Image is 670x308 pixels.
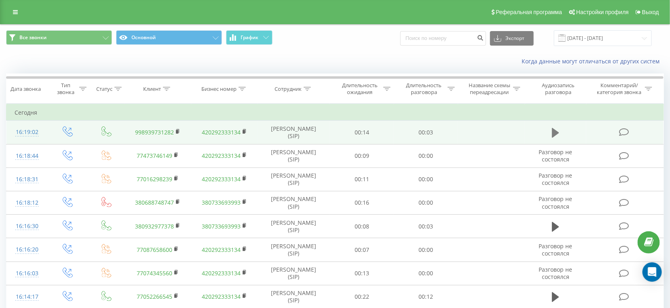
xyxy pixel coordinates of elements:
[258,238,330,262] td: [PERSON_NAME] (SIP)
[539,148,573,163] span: Разговор не состоялся
[258,262,330,285] td: [PERSON_NAME] (SIP)
[15,172,39,187] div: 16:18:31
[539,172,573,186] span: Разговор не состоялся
[496,9,562,15] span: Реферальная программа
[522,57,664,65] a: Когда данные могут отличаться от других систем
[15,242,39,258] div: 16:16:20
[275,86,302,92] div: Сотрудник
[643,262,662,282] div: Open Intercom Messenger
[15,289,39,305] div: 16:14:17
[642,9,659,15] span: Выход
[539,242,573,257] span: Разговор не состоялся
[202,222,241,230] a: 380733693993
[539,266,573,281] span: Разговор не состоялся
[400,31,486,46] input: Поиск по номеру
[15,218,39,234] div: 16:16:30
[532,82,584,96] div: Аудиозапись разговора
[55,82,77,96] div: Тип звонка
[11,86,41,92] div: Дата звонка
[402,82,446,96] div: Длительность разговора
[135,222,174,230] a: 380932977378
[258,215,330,238] td: [PERSON_NAME] (SIP)
[394,121,458,144] td: 00:03
[330,215,394,238] td: 00:08
[202,152,241,159] a: 420292333134
[468,82,511,96] div: Название схемы переадресации
[6,105,664,121] td: Сегодня
[202,128,241,136] a: 420292333134
[258,191,330,214] td: [PERSON_NAME] (SIP)
[330,238,394,262] td: 00:07
[143,86,161,92] div: Клиент
[394,168,458,191] td: 00:00
[202,293,241,300] a: 420292333134
[137,293,172,300] a: 77052266545
[201,86,237,92] div: Бизнес номер
[394,262,458,285] td: 00:00
[15,195,39,211] div: 16:18:12
[137,175,172,183] a: 77016298239
[15,266,39,281] div: 16:16:03
[116,30,222,45] button: Основной
[258,121,330,144] td: [PERSON_NAME] (SIP)
[576,9,629,15] span: Настройки профиля
[202,199,241,206] a: 380733693993
[19,34,46,41] span: Все звонки
[258,144,330,168] td: [PERSON_NAME] (SIP)
[596,82,643,96] div: Комментарий/категория звонка
[394,215,458,238] td: 00:03
[135,128,174,136] a: 998939731282
[137,269,172,277] a: 77074345560
[330,144,394,168] td: 00:09
[15,148,39,164] div: 16:18:44
[15,124,39,140] div: 16:19:02
[490,31,534,46] button: Экспорт
[202,246,241,254] a: 420292333134
[258,168,330,191] td: [PERSON_NAME] (SIP)
[226,30,273,45] button: График
[241,35,259,40] span: График
[137,246,172,254] a: 77087658600
[330,262,394,285] td: 00:13
[6,30,112,45] button: Все звонки
[330,191,394,214] td: 00:16
[135,199,174,206] a: 380688748747
[330,121,394,144] td: 00:14
[96,86,112,92] div: Статус
[202,175,241,183] a: 420292333134
[539,195,573,210] span: Разговор не состоялся
[394,144,458,168] td: 00:00
[330,168,394,191] td: 00:11
[394,238,458,262] td: 00:00
[137,152,172,159] a: 77473746149
[338,82,381,96] div: Длительность ожидания
[394,191,458,214] td: 00:00
[202,269,241,277] a: 420292333134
